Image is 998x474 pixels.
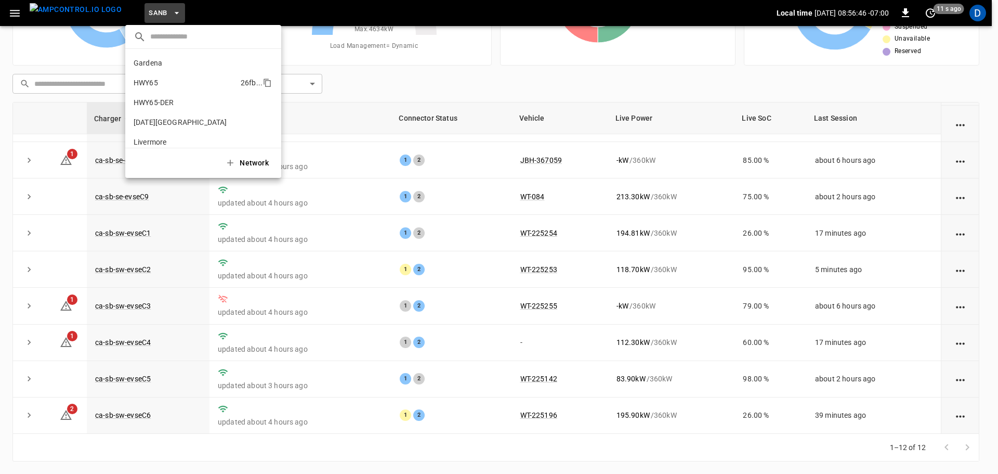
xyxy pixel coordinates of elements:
[134,78,237,88] p: HWY65
[134,58,235,68] p: Gardena
[262,76,273,89] div: copy
[134,97,230,108] p: HWY65-DER
[134,117,236,127] p: [DATE][GEOGRAPHIC_DATA]
[134,137,237,147] p: Livermore
[219,152,277,174] button: Network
